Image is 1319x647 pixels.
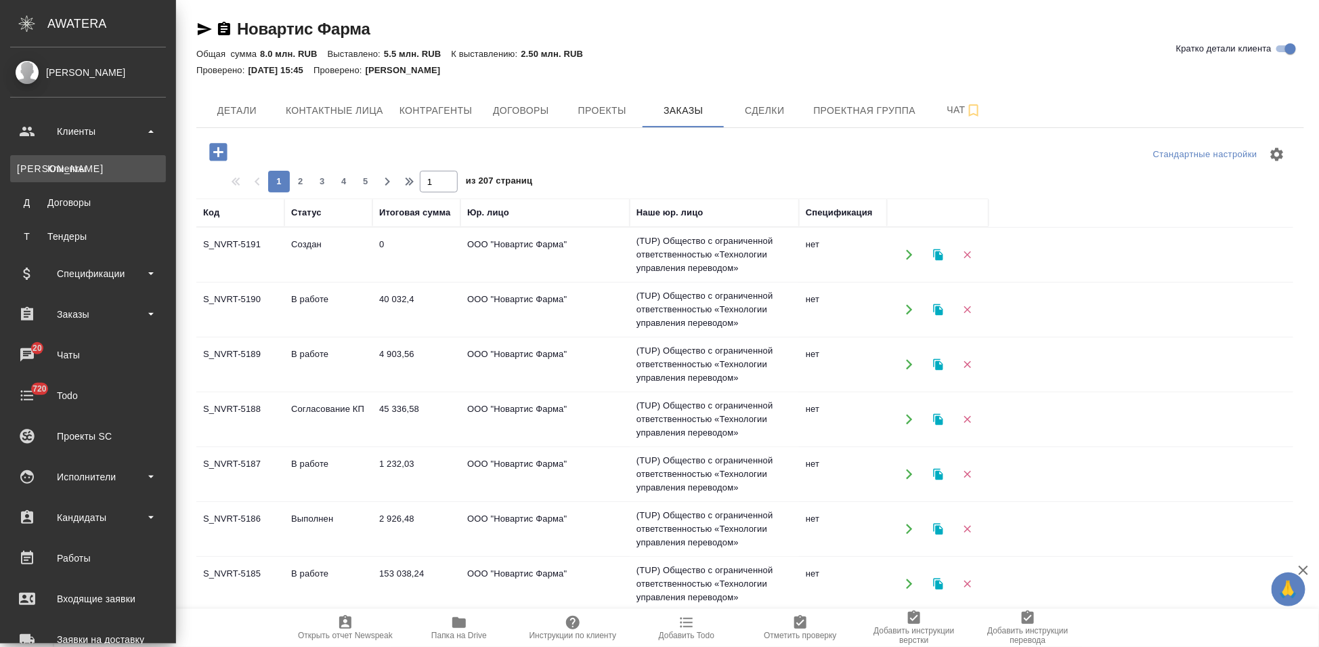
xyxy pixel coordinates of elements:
[3,379,173,413] a: 720Todo
[333,175,355,188] span: 4
[284,341,372,388] td: В работе
[924,406,952,434] button: Клонировать
[237,20,370,38] a: Новартис Фарма
[895,351,923,379] button: Открыть
[569,102,634,119] span: Проекты
[10,155,166,182] a: [PERSON_NAME]Клиенты
[366,65,451,75] p: [PERSON_NAME]
[196,65,248,75] p: Проверено:
[636,206,704,220] div: Наше юр. лицо
[313,65,366,75] p: Проверено:
[466,173,532,192] span: из 207 страниц
[196,341,284,388] td: S_NVRT-5189
[516,609,630,647] button: Инструкции по клиенту
[372,286,460,333] td: 40 032,4
[953,296,981,324] button: Удалить
[630,502,799,556] td: (TUP) Общество с ограниченной ответственностью «Технологии управления переводом»
[529,631,617,640] span: Инструкции по клиенту
[460,396,630,443] td: ООО "Новартис Фарма"
[3,541,173,575] a: Работы
[630,609,743,647] button: Добавить Todo
[924,351,952,379] button: Клонировать
[17,230,159,243] div: Тендеры
[372,231,460,278] td: 0
[284,451,372,498] td: В работе
[630,392,799,446] td: (TUP) Общество с ограниченной ответственностью «Технологии управления переводом»
[764,631,836,640] span: Отметить проверку
[196,231,284,278] td: S_NVRT-5191
[857,609,971,647] button: Добавить инструкции верстки
[284,560,372,608] td: В работе
[298,631,393,640] span: Открыть отчет Newspeak
[630,447,799,501] td: (TUP) Общество с ограниченной ответственностью «Технологии управления переводом»
[311,171,333,192] button: 3
[10,548,166,568] div: Работы
[10,589,166,609] div: Входящие заявки
[953,570,981,598] button: Удалить
[451,49,521,59] p: К выставлению:
[196,286,284,333] td: S_NVRT-5190
[488,102,553,119] span: Договоры
[895,570,923,598] button: Открыть
[216,21,232,37] button: Скопировать ссылку
[372,560,460,608] td: 153 038,24
[47,10,176,37] div: AWATERA
[521,49,593,59] p: 2.50 млн. RUB
[953,461,981,488] button: Удалить
[284,231,372,278] td: Создан
[196,451,284,498] td: S_NVRT-5187
[372,396,460,443] td: 45 336,58
[288,609,402,647] button: Открыть отчет Newspeak
[932,102,997,119] span: Чат
[3,419,173,453] a: Проекты SC
[924,570,952,598] button: Клонировать
[924,296,952,324] button: Клонировать
[895,406,923,434] button: Открыть
[196,21,213,37] button: Скопировать ссылку для ЯМессенджера
[799,560,887,608] td: нет
[372,341,460,388] td: 4 903,56
[10,304,166,325] div: Заказы
[953,351,981,379] button: Удалить
[10,189,166,216] a: ДДоговоры
[203,206,219,220] div: Код
[196,505,284,553] td: S_NVRT-5186
[204,102,269,119] span: Детали
[290,171,311,192] button: 2
[732,102,797,119] span: Сделки
[1176,42,1272,56] span: Кратко детали клиента
[196,560,284,608] td: S_NVRT-5185
[355,175,376,188] span: 5
[24,341,50,355] span: 20
[924,241,952,269] button: Клонировать
[399,102,473,119] span: Контрагенты
[260,49,327,59] p: 8.0 млн. RUB
[460,286,630,333] td: ООО "Новартис Фарма"
[10,345,166,365] div: Чаты
[3,582,173,616] a: Входящие заявки
[290,175,311,188] span: 2
[10,507,166,528] div: Кандидаты
[311,175,333,188] span: 3
[460,505,630,553] td: ООО "Новартис Фарма"
[10,264,166,284] div: Спецификации
[384,49,451,59] p: 5.5 млн. RUB
[460,231,630,278] td: ООО "Новартис Фарма"
[1277,575,1300,604] span: 🙏
[953,406,981,434] button: Удалить
[196,396,284,443] td: S_NVRT-5188
[799,396,887,443] td: нет
[966,102,982,119] svg: Подписаться
[743,609,857,647] button: Отметить проверку
[24,382,55,396] span: 720
[630,337,799,392] td: (TUP) Общество с ограниченной ответственностью «Технологии управления переводом»
[1150,144,1261,165] div: split button
[402,609,516,647] button: Папка на Drive
[953,516,981,543] button: Удалить
[284,286,372,333] td: В работе
[200,138,237,166] button: Добавить проект
[17,196,159,209] div: Договоры
[895,461,923,488] button: Открыть
[895,241,923,269] button: Открыть
[17,162,159,175] div: Клиенты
